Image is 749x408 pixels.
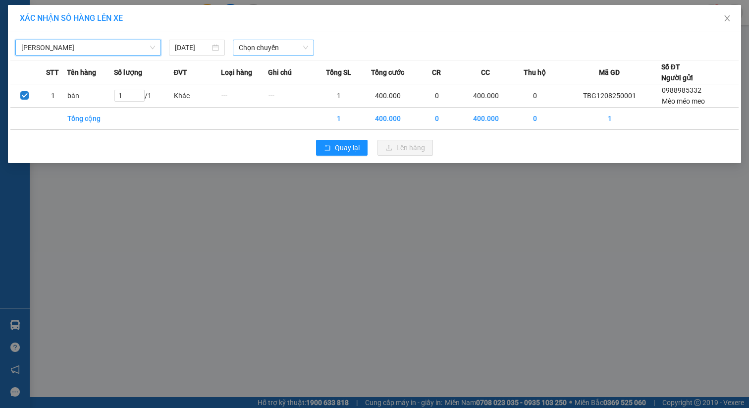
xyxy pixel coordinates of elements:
span: Ghi chú [268,67,292,78]
td: 400.000 [460,84,511,108]
button: uploadLên hàng [377,140,433,156]
td: Tổng cộng [67,108,114,130]
span: close [723,14,731,22]
span: Mèo méo meo [662,97,705,105]
td: 1 [315,108,362,130]
span: Chọn chuyến [239,40,309,55]
td: 0 [511,84,558,108]
td: 400.000 [460,108,511,130]
td: 0 [413,108,460,130]
span: Quay lại [335,142,360,153]
td: --- [221,84,268,108]
span: XÁC NHẬN SỐ HÀNG LÊN XE [20,13,123,23]
span: CC [481,67,490,78]
span: Cà Mau - Cao Bằng [21,40,155,55]
td: 1 [39,84,67,108]
span: Thu hộ [524,67,546,78]
td: bàn [67,84,114,108]
span: STT [46,67,59,78]
td: 1 [558,108,661,130]
td: / 1 [114,84,173,108]
td: Khác [173,84,220,108]
button: rollbackQuay lại [316,140,368,156]
input: 12/08/2025 [175,42,210,53]
td: TBG1208250001 [558,84,661,108]
span: 0988985332 [662,86,701,94]
span: Tổng SL [326,67,351,78]
span: Mã GD [599,67,620,78]
td: 1 [315,84,362,108]
span: Tổng cước [371,67,404,78]
td: 400.000 [362,108,413,130]
div: Số ĐT Người gửi [661,61,693,83]
span: Tên hàng [67,67,96,78]
td: 0 [413,84,460,108]
td: 0 [511,108,558,130]
td: --- [268,84,315,108]
td: 400.000 [362,84,413,108]
span: CR [432,67,441,78]
span: ĐVT [173,67,187,78]
span: Loại hàng [221,67,252,78]
span: rollback [324,144,331,152]
span: Số lượng [114,67,142,78]
button: Close [713,5,741,33]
